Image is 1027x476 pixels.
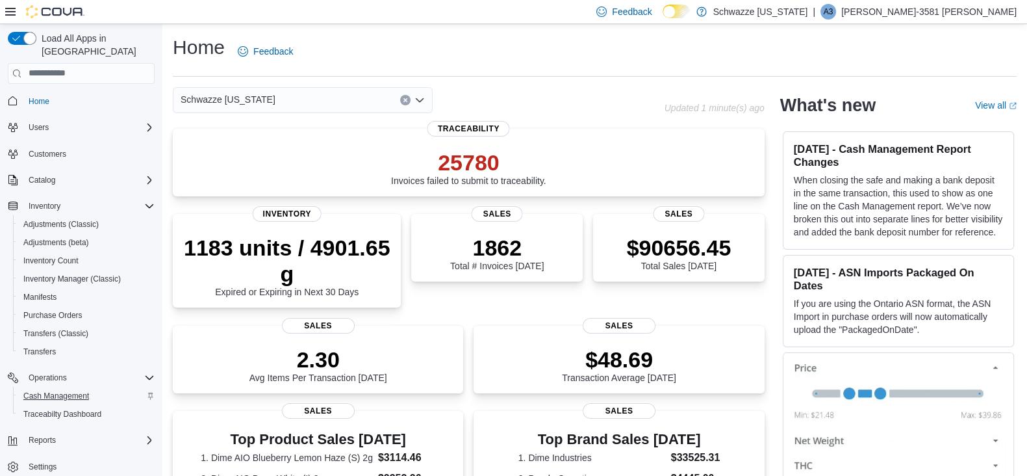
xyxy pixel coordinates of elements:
[3,118,160,137] button: Users
[18,388,155,404] span: Cash Management
[813,4,815,20] p: |
[253,45,293,58] span: Feedback
[18,326,155,341] span: Transfers (Classic)
[183,235,390,287] p: 1183 units / 4901.65 g
[18,253,155,269] span: Inventory Count
[201,432,435,447] h3: Top Product Sales [DATE]
[653,206,704,222] span: Sales
[23,94,55,109] a: Home
[29,435,56,445] span: Reports
[975,100,1017,111] a: View allExternal link
[23,292,57,302] span: Manifests
[627,235,731,261] p: $90656.45
[23,198,66,214] button: Inventory
[23,370,155,386] span: Operations
[23,432,61,448] button: Reports
[663,5,690,18] input: Dark Mode
[13,233,160,252] button: Adjustments (beta)
[562,347,676,383] div: Transaction Average [DATE]
[450,235,544,271] div: Total # Invoices [DATE]
[23,93,155,109] span: Home
[18,253,84,269] a: Inventory Count
[23,120,155,135] span: Users
[391,150,546,186] div: Invoices failed to submit to traceability.
[23,146,71,162] a: Customers
[181,92,275,107] span: Schwazze [US_STATE]
[29,201,60,211] span: Inventory
[282,403,355,419] span: Sales
[3,431,160,449] button: Reports
[3,457,160,476] button: Settings
[29,373,67,383] span: Operations
[18,344,61,360] a: Transfers
[29,462,57,472] span: Settings
[233,38,298,64] a: Feedback
[13,324,160,343] button: Transfers (Classic)
[18,271,155,287] span: Inventory Manager (Classic)
[378,450,435,466] dd: $3114.46
[23,120,54,135] button: Users
[36,32,155,58] span: Load All Apps in [GEOGRAPHIC_DATA]
[13,387,160,405] button: Cash Management
[18,235,155,250] span: Adjustments (beta)
[18,406,107,422] a: Traceabilty Dashboard
[3,171,160,189] button: Catalog
[23,237,89,248] span: Adjustments (beta)
[23,391,89,401] span: Cash Management
[29,175,55,185] span: Catalog
[23,328,88,339] span: Transfers (Classic)
[612,5,652,18] span: Feedback
[18,344,155,360] span: Transfers
[249,347,387,373] p: 2.30
[18,406,155,422] span: Traceabilty Dashboard
[23,172,155,188] span: Catalog
[400,95,411,105] button: Clear input
[583,318,655,334] span: Sales
[518,451,666,464] dt: 1. Dime Industries
[26,5,84,18] img: Cova
[18,289,155,305] span: Manifests
[23,219,99,230] span: Adjustments (Classic)
[13,270,160,288] button: Inventory Manager (Classic)
[18,271,126,287] a: Inventory Manager (Classic)
[450,235,544,261] p: 1862
[780,95,876,116] h2: What's new
[29,149,66,159] span: Customers
[23,274,121,284] span: Inventory Manager (Classic)
[18,308,155,323] span: Purchase Orders
[23,370,72,386] button: Operations
[794,174,1003,239] p: When closing the safe and making a bank deposit in the same transaction, this used to show as one...
[23,172,60,188] button: Catalog
[13,252,160,270] button: Inventory Count
[183,235,390,297] div: Expired or Expiring in Next 30 Days
[201,451,373,464] dt: 1. Dime AIO Blueberry Lemon Haze (S) 2g
[29,122,49,133] span: Users
[13,288,160,306] button: Manifests
[414,95,425,105] button: Open list of options
[23,409,101,419] span: Traceabilty Dashboard
[841,4,1017,20] p: [PERSON_NAME]-3581 [PERSON_NAME]
[23,198,155,214] span: Inventory
[13,306,160,324] button: Purchase Orders
[18,388,94,404] a: Cash Management
[18,217,104,232] a: Adjustments (Classic)
[18,289,62,305] a: Manifests
[23,146,155,162] span: Customers
[713,4,808,20] p: Schwazze [US_STATE]
[3,92,160,111] button: Home
[427,121,510,137] span: Traceability
[665,103,765,113] p: Updated 1 minute(s) ago
[391,150,546,176] p: 25780
[18,235,94,250] a: Adjustments (beta)
[627,235,731,271] div: Total Sales [DATE]
[794,142,1003,168] h3: [DATE] - Cash Management Report Changes
[29,96,49,107] span: Home
[671,450,720,466] dd: $33525.31
[249,347,387,383] div: Avg Items Per Transaction [DATE]
[820,4,836,20] div: Amanda-3581 Rodriguez
[173,34,225,60] h1: Home
[3,144,160,163] button: Customers
[824,4,833,20] span: A3
[18,217,155,232] span: Adjustments (Classic)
